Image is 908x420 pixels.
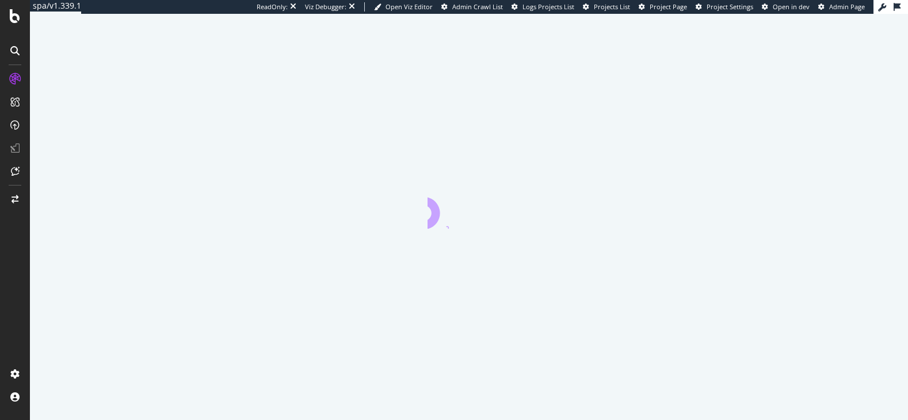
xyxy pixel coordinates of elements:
span: Open in dev [773,2,810,11]
a: Open Viz Editor [374,2,433,12]
span: Admin Page [829,2,865,11]
span: Project Page [650,2,687,11]
a: Projects List [583,2,630,12]
div: ReadOnly: [257,2,288,12]
span: Admin Crawl List [452,2,503,11]
span: Open Viz Editor [386,2,433,11]
a: Project Page [639,2,687,12]
div: animation [428,187,510,229]
a: Admin Page [818,2,865,12]
a: Project Settings [696,2,753,12]
a: Logs Projects List [512,2,574,12]
a: Open in dev [762,2,810,12]
span: Project Settings [707,2,753,11]
a: Admin Crawl List [441,2,503,12]
span: Logs Projects List [522,2,574,11]
div: Viz Debugger: [305,2,346,12]
span: Projects List [594,2,630,11]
